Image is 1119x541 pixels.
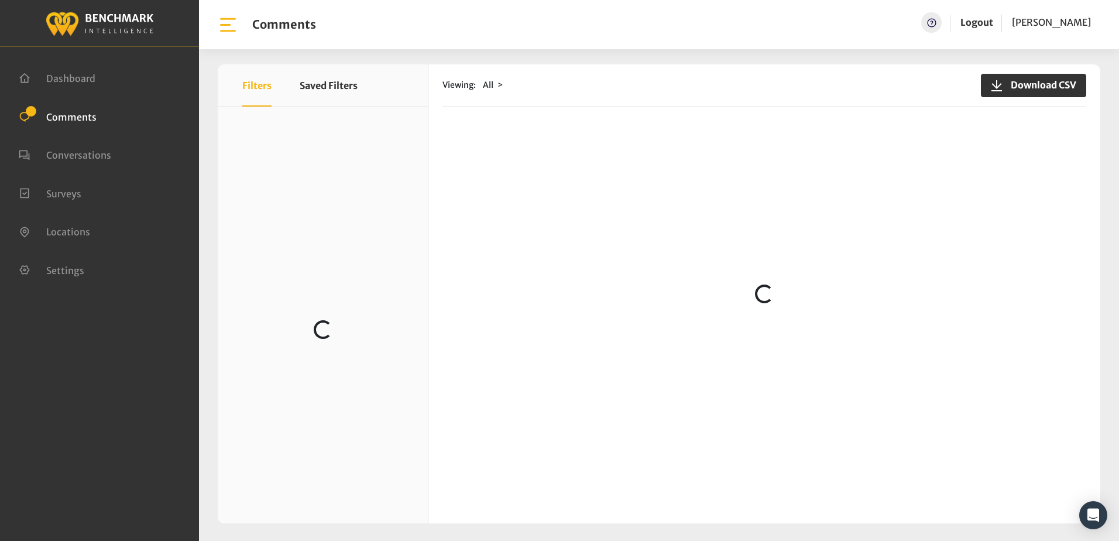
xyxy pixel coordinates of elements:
h1: Comments [252,18,316,32]
span: [PERSON_NAME] [1012,16,1091,28]
a: Locations [19,225,90,237]
button: Download CSV [981,74,1086,97]
a: Logout [960,12,993,33]
span: Dashboard [46,73,95,84]
span: Settings [46,264,84,276]
a: Dashboard [19,71,95,83]
a: Conversations [19,148,111,160]
button: Saved Filters [300,64,358,107]
span: Download CSV [1004,78,1076,92]
a: Logout [960,16,993,28]
a: Settings [19,263,84,275]
div: Open Intercom Messenger [1079,501,1107,529]
span: Locations [46,226,90,238]
img: bar [218,15,238,35]
a: Surveys [19,187,81,198]
span: Comments [46,111,97,122]
span: All [483,80,493,90]
span: Viewing: [442,79,476,91]
a: [PERSON_NAME] [1012,12,1091,33]
span: Conversations [46,149,111,161]
span: Surveys [46,187,81,199]
button: Filters [242,64,272,107]
img: benchmark [45,9,154,37]
a: Comments [19,110,97,122]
